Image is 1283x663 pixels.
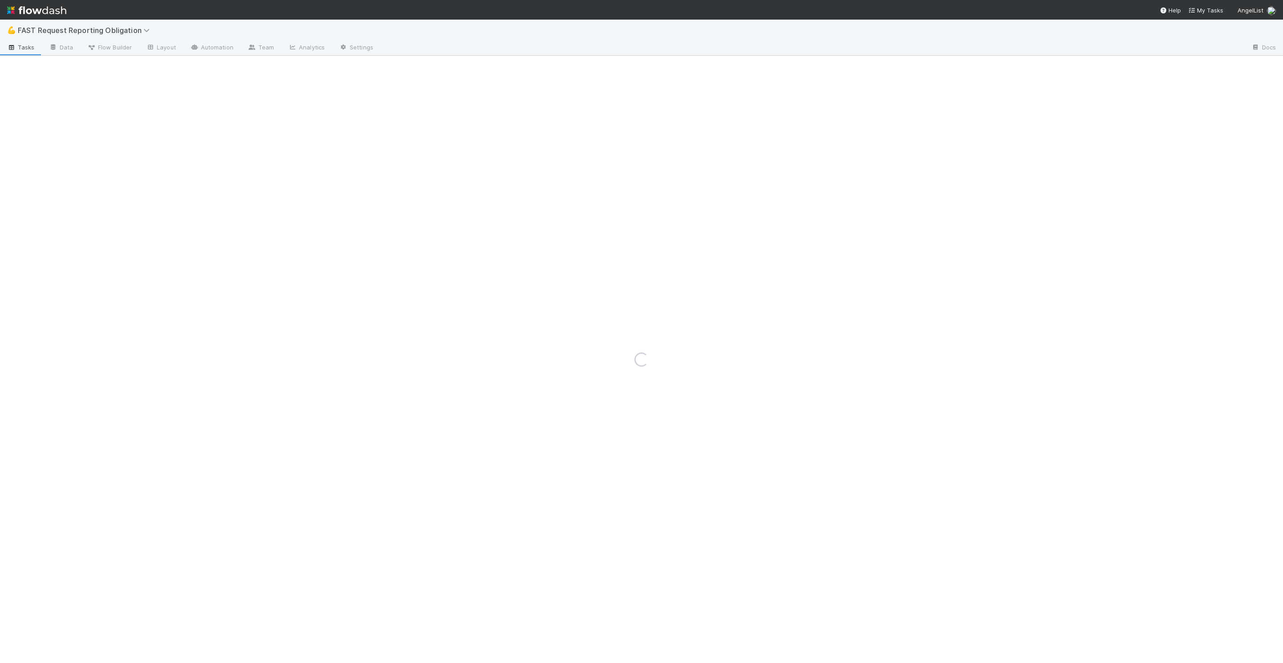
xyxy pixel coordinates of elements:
div: Help [1160,6,1181,15]
a: Settings [332,41,380,55]
a: Layout [139,41,183,55]
a: Team [241,41,281,55]
img: avatar_17610dbf-fae2-46fa-90b6-017e9223b3c9.png [1267,6,1276,15]
span: My Tasks [1188,7,1223,14]
span: Tasks [7,43,35,52]
img: logo-inverted-e16ddd16eac7371096b0.svg [7,3,66,18]
a: Automation [183,41,241,55]
span: Flow Builder [87,43,132,52]
a: My Tasks [1188,6,1223,15]
span: AngelList [1238,7,1263,14]
span: 💪 [7,26,16,34]
a: Flow Builder [80,41,139,55]
a: Analytics [281,41,332,55]
span: FAST Request Reporting Obligation [18,26,154,35]
a: Docs [1244,41,1283,55]
a: Data [42,41,80,55]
